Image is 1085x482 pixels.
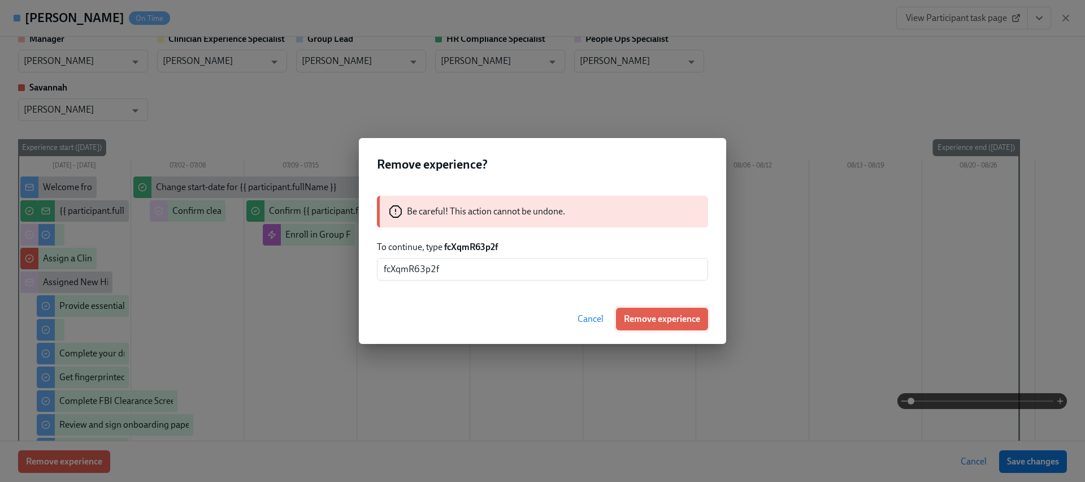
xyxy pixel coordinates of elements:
button: Cancel [570,308,611,330]
p: Be careful! This action cannot be undone. [407,205,565,218]
span: Remove experience [624,313,700,325]
strong: fcXqmR63p2f [444,242,498,252]
h2: Remove experience? [377,156,708,173]
p: To continue, type [377,241,708,253]
button: Remove experience [616,308,708,330]
span: Cancel [578,313,604,325]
